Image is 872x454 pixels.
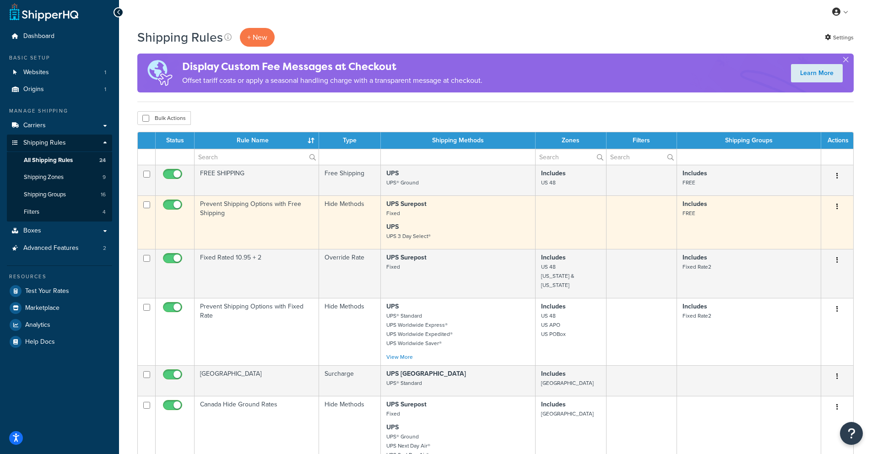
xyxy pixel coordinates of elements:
[541,410,594,418] small: [GEOGRAPHIC_DATA]
[7,117,112,134] a: Carriers
[825,31,854,44] a: Settings
[541,369,566,378] strong: Includes
[386,168,399,178] strong: UPS
[195,298,319,365] td: Prevent Shipping Options with Fixed Rate
[7,152,112,169] li: All Shipping Rules
[319,132,381,149] th: Type
[7,317,112,333] a: Analytics
[7,135,112,222] li: Shipping Rules
[7,64,112,81] a: Websites 1
[137,28,223,46] h1: Shipping Rules
[541,379,594,387] small: [GEOGRAPHIC_DATA]
[7,222,112,239] a: Boxes
[7,240,112,257] li: Advanced Features
[25,304,60,312] span: Marketplace
[25,321,50,329] span: Analytics
[319,365,381,396] td: Surcharge
[24,173,64,181] span: Shipping Zones
[23,244,79,252] span: Advanced Features
[7,64,112,81] li: Websites
[541,312,566,338] small: US 48 US APO US POBox
[840,422,863,445] button: Open Resource Center
[104,86,106,93] span: 1
[101,191,106,199] span: 16
[319,195,381,249] td: Hide Methods
[682,168,707,178] strong: Includes
[7,169,112,186] a: Shipping Zones 9
[23,122,46,130] span: Carriers
[7,81,112,98] a: Origins 1
[7,300,112,316] a: Marketplace
[7,28,112,45] a: Dashboard
[23,86,44,93] span: Origins
[195,165,319,195] td: FREE SHIPPING
[541,178,556,187] small: US 48
[682,199,707,209] strong: Includes
[677,132,821,149] th: Shipping Groups
[24,157,73,164] span: All Shipping Rules
[7,204,112,221] li: Filters
[7,283,112,299] a: Test Your Rates
[195,132,319,149] th: Rule Name : activate to sort column ascending
[541,302,566,311] strong: Includes
[7,204,112,221] a: Filters 4
[195,365,319,396] td: [GEOGRAPHIC_DATA]
[103,244,106,252] span: 2
[386,353,413,361] a: View More
[536,149,606,165] input: Search
[103,173,106,181] span: 9
[23,139,66,147] span: Shipping Rules
[24,191,66,199] span: Shipping Groups
[23,227,41,235] span: Boxes
[25,338,55,346] span: Help Docs
[682,253,707,262] strong: Includes
[386,302,399,311] strong: UPS
[386,400,427,409] strong: UPS Surepost
[541,168,566,178] strong: Includes
[386,410,400,418] small: Fixed
[682,209,695,217] small: FREE
[386,232,431,240] small: UPS 3 Day Select®
[104,69,106,76] span: 1
[682,302,707,311] strong: Includes
[607,132,677,149] th: Filters
[7,186,112,203] li: Shipping Groups
[791,64,843,82] a: Learn More
[195,195,319,249] td: Prevent Shipping Options with Free Shipping
[195,249,319,298] td: Fixed Rated 10.95 + 2
[7,81,112,98] li: Origins
[682,263,711,271] small: Fixed Rate2
[386,422,399,432] strong: UPS
[386,178,419,187] small: UPS® Ground
[7,240,112,257] a: Advanced Features 2
[386,199,427,209] strong: UPS Surepost
[7,186,112,203] a: Shipping Groups 16
[319,298,381,365] td: Hide Methods
[195,149,319,165] input: Search
[386,209,400,217] small: Fixed
[7,273,112,281] div: Resources
[607,149,677,165] input: Search
[319,249,381,298] td: Override Rate
[386,312,453,347] small: UPS® Standard UPS Worldwide Express® UPS Worldwide Expedited® UPS Worldwide Saver®
[156,132,195,149] th: Status
[99,157,106,164] span: 24
[682,178,695,187] small: FREE
[7,334,112,350] a: Help Docs
[682,312,711,320] small: Fixed Rate2
[25,287,69,295] span: Test Your Rates
[182,59,482,74] h4: Display Custom Fee Messages at Checkout
[23,69,49,76] span: Websites
[137,111,191,125] button: Bulk Actions
[541,400,566,409] strong: Includes
[24,208,39,216] span: Filters
[319,165,381,195] td: Free Shipping
[536,132,607,149] th: Zones
[7,135,112,151] a: Shipping Rules
[821,132,853,149] th: Actions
